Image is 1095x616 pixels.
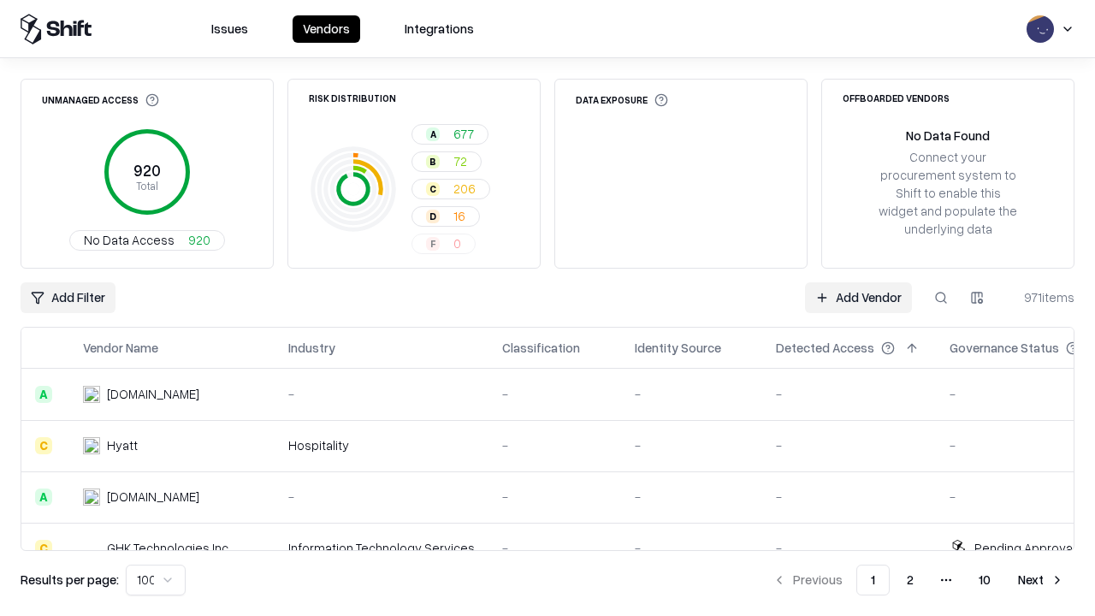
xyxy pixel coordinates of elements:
[42,93,159,107] div: Unmanaged Access
[502,339,580,357] div: Classification
[136,179,158,192] tspan: Total
[35,489,52,506] div: A
[426,182,440,196] div: C
[893,565,927,595] button: 2
[965,565,1004,595] button: 10
[776,488,922,506] div: -
[188,231,210,249] span: 920
[453,125,474,143] span: 677
[1008,565,1074,595] button: Next
[635,436,749,454] div: -
[107,436,138,454] div: Hyatt
[776,385,922,403] div: -
[133,161,161,180] tspan: 920
[107,539,231,557] div: GHK Technologies Inc.
[762,565,1074,595] nav: pagination
[288,488,475,506] div: -
[288,436,475,454] div: Hospitality
[21,571,119,589] p: Results per page:
[288,385,475,403] div: -
[453,152,467,170] span: 72
[293,15,360,43] button: Vendors
[426,210,440,223] div: D
[776,539,922,557] div: -
[83,339,158,357] div: Vendor Name
[83,437,100,454] img: Hyatt
[411,124,488,145] button: A677
[635,385,749,403] div: -
[974,539,1075,557] div: Pending Approval
[83,386,100,403] img: intrado.com
[805,282,912,313] a: Add Vendor
[426,127,440,141] div: A
[107,385,199,403] div: [DOMAIN_NAME]
[776,436,922,454] div: -
[84,231,175,249] span: No Data Access
[453,180,476,198] span: 206
[906,127,990,145] div: No Data Found
[83,540,100,557] img: GHK Technologies Inc.
[69,230,225,251] button: No Data Access920
[411,179,490,199] button: C206
[843,93,950,103] div: Offboarded Vendors
[107,488,199,506] div: [DOMAIN_NAME]
[502,436,607,454] div: -
[288,539,475,557] div: Information Technology Services
[856,565,890,595] button: 1
[309,93,396,103] div: Risk Distribution
[35,540,52,557] div: C
[635,488,749,506] div: -
[394,15,484,43] button: Integrations
[502,539,607,557] div: -
[288,339,335,357] div: Industry
[635,539,749,557] div: -
[21,282,115,313] button: Add Filter
[576,93,668,107] div: Data Exposure
[635,339,721,357] div: Identity Source
[453,207,465,225] span: 16
[411,151,482,172] button: B72
[83,489,100,506] img: primesec.co.il
[950,339,1059,357] div: Governance Status
[502,488,607,506] div: -
[776,339,874,357] div: Detected Access
[426,155,440,169] div: B
[201,15,258,43] button: Issues
[411,206,480,227] button: D16
[877,148,1019,239] div: Connect your procurement system to Shift to enable this widget and populate the underlying data
[35,386,52,403] div: A
[1006,288,1074,306] div: 971 items
[502,385,607,403] div: -
[35,437,52,454] div: C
